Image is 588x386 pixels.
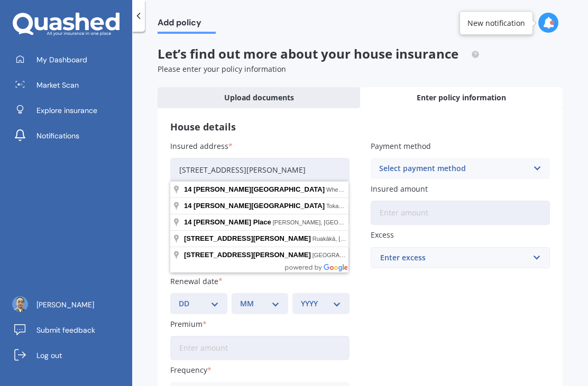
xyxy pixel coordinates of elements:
[158,64,286,74] span: Please enter your policy information
[170,319,203,329] span: Premium
[36,299,94,310] span: [PERSON_NAME]
[36,130,79,141] span: Notifications
[371,201,550,225] input: Enter amount
[170,336,350,360] input: Enter amount
[8,319,132,341] a: Submit feedback
[170,276,218,286] span: Renewal date
[194,218,271,226] span: [PERSON_NAME] Place
[158,45,480,62] span: Let’s find out more about your house insurance
[184,202,191,210] span: 14
[8,125,132,146] a: Notifications
[12,296,28,312] img: ACg8ocKqkSFP_4WlRtwk7eFKWxYku64MWE67ZUIyMZgDounMqfvyAkJRfA=s96-c
[36,80,79,90] span: Market Scan
[8,49,132,70] a: My Dashboard
[8,294,132,315] a: [PERSON_NAME]
[170,158,350,182] input: Enter address
[224,92,294,103] span: Upload documents
[313,236,399,242] span: Ruakākā, [GEOGRAPHIC_DATA]
[184,218,191,226] span: 14
[379,163,528,174] div: Select payment method
[36,54,87,65] span: My Dashboard
[170,365,207,375] span: Frequency
[8,100,132,121] a: Explore insurance
[326,203,410,209] span: Tokanui, [GEOGRAPHIC_DATA]
[417,92,506,103] span: Enter policy information
[184,185,191,193] span: 14
[170,141,228,151] span: Insured address
[194,202,325,210] span: [PERSON_NAME][GEOGRAPHIC_DATA]
[194,185,325,193] span: [PERSON_NAME][GEOGRAPHIC_DATA]
[36,105,97,116] span: Explore insurance
[380,252,528,263] div: Enter excess
[273,219,448,225] span: [PERSON_NAME], [GEOGRAPHIC_DATA], [GEOGRAPHIC_DATA]
[8,74,132,96] a: Market Scan
[326,186,483,193] span: Whenuapai, [GEOGRAPHIC_DATA], [GEOGRAPHIC_DATA]
[184,251,311,259] span: [STREET_ADDRESS][PERSON_NAME]
[184,234,311,242] span: [STREET_ADDRESS][PERSON_NAME]
[371,184,428,194] span: Insured amount
[170,121,550,133] h3: House details
[8,345,132,366] a: Log out
[371,230,394,240] span: Excess
[158,17,216,32] span: Add policy
[467,18,525,29] div: New notification
[371,141,431,151] span: Payment method
[36,350,62,361] span: Log out
[313,252,437,258] span: [GEOGRAPHIC_DATA], [GEOGRAPHIC_DATA]
[36,325,95,335] span: Submit feedback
